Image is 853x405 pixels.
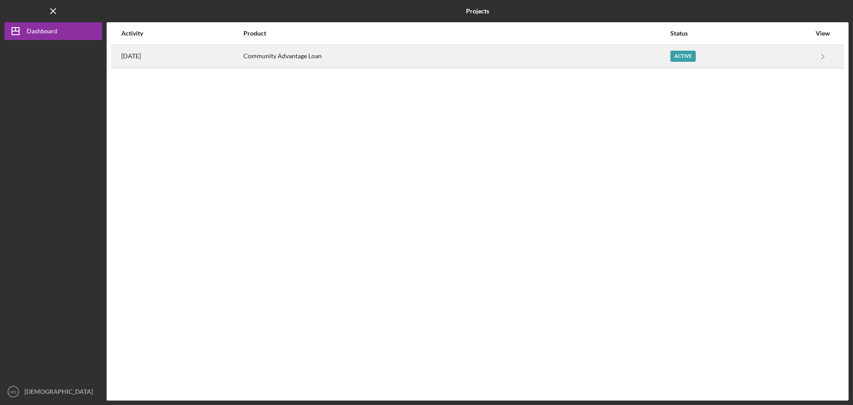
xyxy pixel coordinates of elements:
div: Activity [121,30,243,37]
div: Status [670,30,811,37]
div: Dashboard [27,22,57,42]
div: View [812,30,834,37]
button: MS[DEMOGRAPHIC_DATA][PERSON_NAME] [4,383,102,401]
div: Product [243,30,669,37]
div: Active [670,51,696,62]
button: Dashboard [4,22,102,40]
text: MS [10,389,16,394]
b: Projects [466,8,489,15]
div: Community Advantage Loan [243,45,669,68]
time: 2025-08-20 20:52 [121,52,141,60]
